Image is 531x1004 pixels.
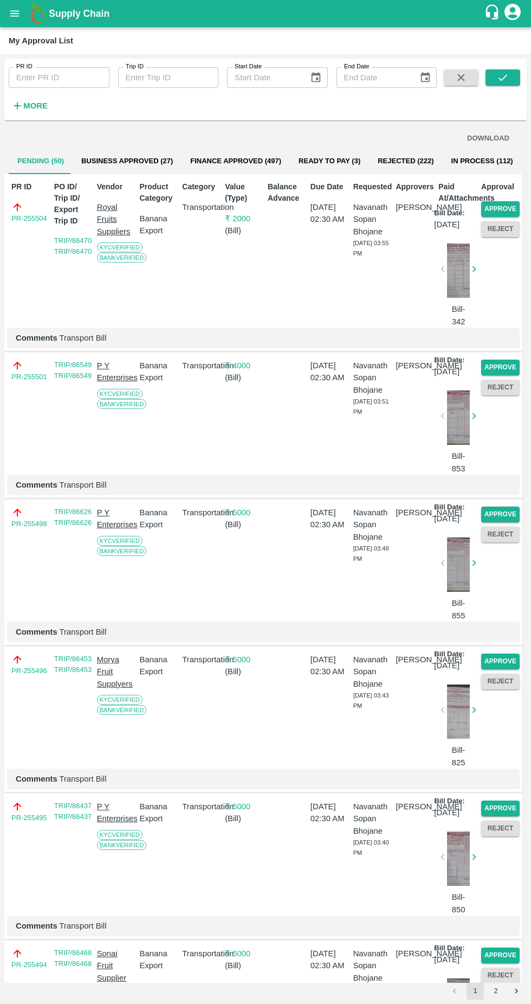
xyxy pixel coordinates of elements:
[434,943,464,954] p: Bill Date:
[97,536,143,546] span: KYC Verified
[182,201,221,213] p: Transportation
[225,507,263,519] p: ₹ 5000
[9,34,73,48] div: My Approval List
[447,450,470,475] p: Bill-853
[225,372,263,383] p: ( Bill )
[97,201,135,238] p: Royal Fruits Suppliers
[97,705,147,715] span: Bank Verified
[227,67,301,88] input: Start Date
[16,920,511,932] p: Transport Bill
[118,67,219,88] input: Enter Trip ID
[16,481,57,489] b: Comments
[225,948,263,960] p: ₹ 5000
[310,360,349,384] p: [DATE] 02:30 AM
[353,240,389,257] span: [DATE] 03:55 PM
[16,626,511,638] p: Transport Bill
[353,201,392,238] p: Navanath Sopan Bhojane
[23,101,48,110] strong: More
[16,775,57,783] b: Comments
[225,213,263,225] p: ₹ 2000
[97,389,143,399] span: KYC Verified
[225,181,263,204] p: Value (Type)
[16,922,57,930] b: Comments
[443,148,522,174] button: In Process (112)
[353,507,392,543] p: Navanath Sopan Bhojane
[268,181,306,204] p: Balance Advance
[11,813,47,823] a: PR-255495
[467,982,484,1000] button: page 1
[447,744,470,769] p: Bill-825
[434,954,459,965] p: [DATE]
[481,527,520,542] button: Reject
[97,695,143,705] span: KYC Verified
[11,213,47,224] a: PR-255504
[434,219,459,231] p: [DATE]
[139,654,178,678] p: Banana Export
[503,2,522,25] div: account of current user
[336,67,411,88] input: End Date
[396,181,434,193] p: Approvers
[481,654,520,669] button: Approve
[481,948,520,963] button: Approve
[16,332,511,344] p: Transport Bill
[310,507,349,531] p: [DATE] 02:30 AM
[438,181,477,204] p: Paid At/Attachments
[487,982,504,1000] button: Go to page 2
[306,67,326,88] button: Choose date
[97,181,135,193] p: Vendor
[97,242,143,252] span: KYC Verified
[11,960,47,970] a: PR-255494
[481,821,520,836] button: Reject
[49,6,484,21] a: Supply Chain
[481,360,520,375] button: Approve
[353,948,392,984] p: Navanath Sopan Bhojane
[481,507,520,522] button: Approve
[54,949,92,968] a: TRIP/86468 TRIP/86468
[434,502,464,513] p: Bill Date:
[444,982,527,1000] nav: pagination navigation
[434,796,464,807] p: Bill Date:
[353,181,392,193] p: Requested
[434,355,464,366] p: Bill Date:
[16,773,511,785] p: Transport Bill
[97,507,135,531] p: P Y Enterprises
[353,654,392,690] p: Navanath Sopan Bhojane
[484,4,503,23] div: customer-support
[344,62,369,71] label: End Date
[396,654,434,666] p: [PERSON_NAME]
[447,303,470,328] p: Bill-342
[463,129,514,148] button: DOWNLOAD
[139,213,178,237] p: Banana Export
[415,67,436,88] button: Choose date
[2,1,27,26] button: open drawer
[97,546,147,556] span: Bank Verified
[225,666,263,677] p: ( Bill )
[396,507,434,519] p: [PERSON_NAME]
[225,801,263,813] p: ₹ 5000
[447,891,470,916] p: Bill-850
[434,660,459,672] p: [DATE]
[182,801,221,813] p: Transportation
[27,3,49,24] img: logo
[54,181,93,227] p: PO ID/ Trip ID/ Export Trip ID
[396,360,434,372] p: [PERSON_NAME]
[225,813,263,824] p: ( Bill )
[54,508,92,527] a: TRIP/86626 TRIP/86626
[73,148,182,174] button: Business Approved (27)
[434,208,464,219] p: Bill Date:
[139,948,178,972] p: Banana Export
[97,801,135,825] p: P Y Enterprises
[11,519,47,529] a: PR-255498
[481,801,520,816] button: Approve
[481,201,520,217] button: Approve
[310,181,349,193] p: Due Date
[97,253,147,263] span: Bank Verified
[353,839,389,856] span: [DATE] 03:40 PM
[434,366,459,378] p: [DATE]
[310,948,349,972] p: [DATE] 02:30 AM
[481,221,520,237] button: Reject
[481,181,520,193] p: Approval
[434,807,459,818] p: [DATE]
[9,97,50,115] button: More
[182,654,221,666] p: Transportation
